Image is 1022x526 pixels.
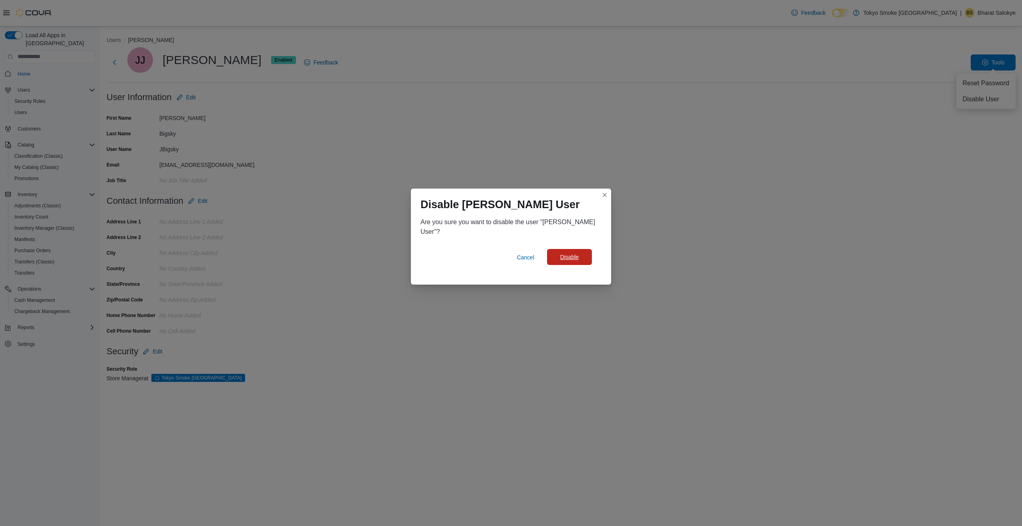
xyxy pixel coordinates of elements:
div: Are you sure you want to disable the user "[PERSON_NAME] User"? [420,217,602,237]
span: Cancel [517,253,534,261]
h1: Disable [PERSON_NAME] User [420,198,580,211]
button: Cancel [513,249,537,265]
button: Closes this modal window [600,190,610,200]
span: Disable [560,253,579,261]
button: Disable [547,249,592,265]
